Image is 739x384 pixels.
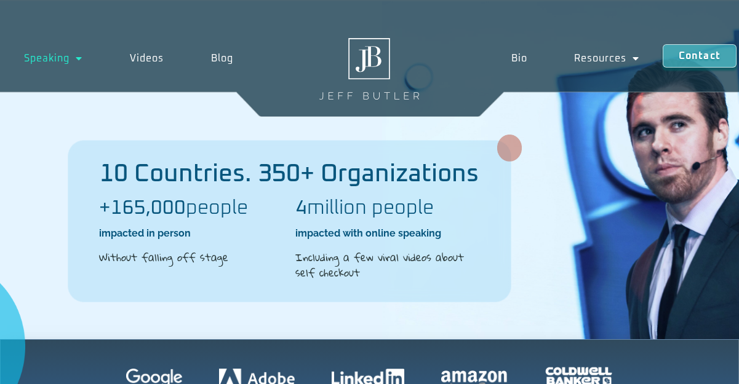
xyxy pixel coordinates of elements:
h2: people [99,198,283,218]
h2: Without falling off stage [99,249,283,265]
h2: 10 Countries. 350+ Organizations [68,162,511,186]
b: +165,000 [99,198,186,218]
a: Contact [663,44,737,68]
b: 4 [295,198,307,218]
h2: Including a few viral videos about self checkout [295,249,479,281]
span: Contact [679,51,721,61]
a: Blog [187,44,257,72]
h2: impacted in person [99,227,283,240]
a: Resources [551,44,663,72]
a: Videos [106,44,187,72]
h2: million people [295,198,479,218]
nav: Menu [488,44,663,72]
a: Bio [488,44,551,72]
h2: impacted with online speaking [295,227,479,240]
